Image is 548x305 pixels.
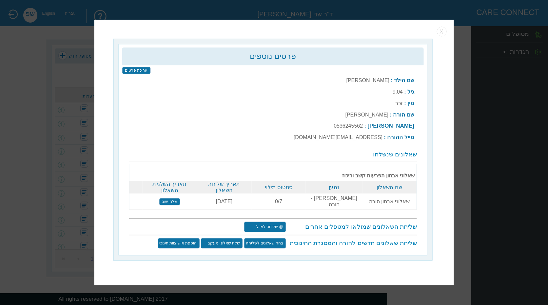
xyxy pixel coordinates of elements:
b: מייל ההורה [387,134,414,140]
b: : [404,100,406,106]
b: שאלוני אבחון הפרעות קשב וריכוז [144,166,415,179]
input: שלח שאלוני מעקב [201,238,243,248]
input: עריכת פרטים [122,67,150,74]
label: [EMAIL_ADDRESS][DOMAIN_NAME] [294,135,382,140]
span: שאלונים שנשלחו [373,151,417,158]
b: [PERSON_NAME] [367,123,414,129]
label: 0536245562 [334,123,363,129]
th: שם השאלון [362,181,417,194]
input: בחר שאלונים לשליחה [244,238,286,248]
th: סטטוס מילוי [251,181,306,194]
td: שאלוני אבחון הורה [362,193,417,210]
h3: שליחת שאלונים חדשים להורה והמסגרת החינוכית [287,240,417,247]
th: נמען [306,181,362,194]
b: שם הילד [394,77,414,83]
b: מין [407,100,414,106]
b: : [404,89,406,95]
b: : [384,135,385,140]
h3: שליחת השאלונים שמולאו למטפלים אחרים [287,223,417,230]
h2: פרטים נוספים [125,52,421,61]
td: [DATE] [197,193,251,210]
b: גיל [407,89,414,95]
b: : [364,123,366,129]
th: תאריך השלמת השאלון [142,181,197,194]
label: זכר [395,100,403,106]
label: [PERSON_NAME] [346,78,389,83]
label: [PERSON_NAME] [345,112,388,117]
th: תאריך שליחת השאלון [197,181,251,194]
b: : [390,112,391,117]
input: @ שליחה למייל [244,222,286,232]
b: : [391,78,392,83]
b: שם הורה [393,112,414,118]
td: 0/7 [251,193,306,210]
label: 9.04 [393,89,403,95]
input: הוספת איש צוות חינוכי [158,238,200,248]
input: שלח שוב [159,198,180,205]
td: [PERSON_NAME] - הורה [306,193,362,210]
